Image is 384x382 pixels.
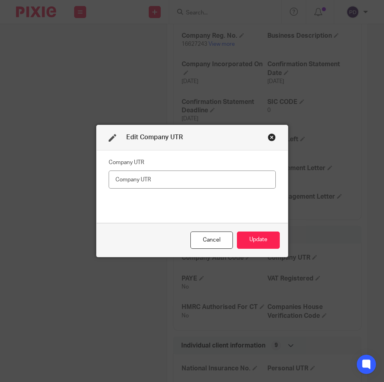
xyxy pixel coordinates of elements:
div: Close this dialog window [268,133,276,141]
span: Edit Company UTR [126,134,183,140]
button: Update [237,232,280,249]
div: Close this dialog window [190,232,233,249]
input: Company UTR [109,171,276,189]
label: Company UTR [109,158,144,167]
